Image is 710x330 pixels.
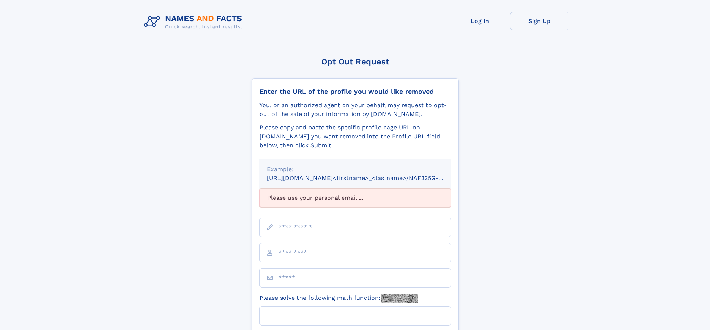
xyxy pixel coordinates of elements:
a: Sign Up [510,12,569,30]
div: You, or an authorized agent on your behalf, may request to opt-out of the sale of your informatio... [259,101,451,119]
div: Example: [267,165,444,174]
div: Enter the URL of the profile you would like removed [259,87,451,96]
label: Please solve the following math function: [259,294,418,303]
div: Opt Out Request [252,57,459,66]
a: Log In [450,12,510,30]
div: Please copy and paste the specific profile page URL on [DOMAIN_NAME] you want removed into the Pr... [259,123,451,150]
img: Logo Names and Facts [141,12,248,32]
small: [URL][DOMAIN_NAME]<firstname>_<lastname>/NAF325G-xxxxxxxx [267,174,465,182]
div: Please use your personal email ... [259,189,451,207]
